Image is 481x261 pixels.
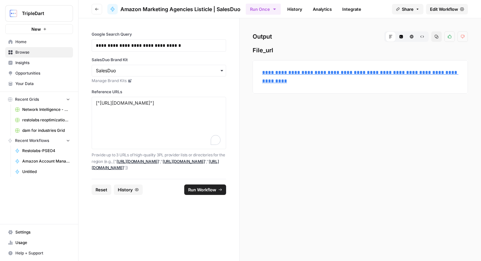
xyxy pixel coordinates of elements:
a: Untitled [12,166,73,177]
a: Amazon Account Management Agencies Listicle | SalesDuo [12,156,73,166]
a: History [283,4,306,14]
span: TripleDart [22,10,62,17]
a: Analytics [309,4,336,14]
span: Recent Workflows [15,138,49,144]
a: Manage Brand Kits [92,78,226,84]
span: Restolabs-PSEO4 [22,148,70,154]
a: Integrate [338,4,365,14]
span: Amazon Marketing Agencies Listicle | SalesDuo [120,5,240,13]
a: [URL][DOMAIN_NAME] [163,159,205,164]
label: Reference URLs [92,89,226,95]
span: Your Data [15,81,70,87]
button: Recent Grids [5,95,73,104]
span: Opportunities [15,70,70,76]
a: Home [5,37,73,47]
span: restolabs reoptimizations aug [22,117,70,123]
span: New [31,26,41,32]
a: Restolabs-PSEO4 [12,146,73,156]
span: dam for industries Grid [22,128,70,133]
a: Edit Workflow [426,4,468,14]
span: Reset [96,186,107,193]
textarea: To enrich screen reader interactions, please activate Accessibility in Grammarly extension settings [96,100,222,146]
label: SalesDuo Brand Kit [92,57,226,63]
button: History [114,184,143,195]
span: Untitled [22,169,70,175]
span: Recent Grids [15,96,39,102]
span: History [118,186,133,193]
label: Google Search Query [92,31,226,37]
button: Help + Support [5,248,73,258]
button: Share [392,4,423,14]
span: Amazon Account Management Agencies Listicle | SalesDuo [22,158,70,164]
span: Run Workflow [188,186,216,193]
a: [URL][DOMAIN_NAME] [92,159,219,170]
button: Workspace: TripleDart [5,5,73,22]
button: New [5,24,73,34]
a: [URL][DOMAIN_NAME] [116,159,159,164]
input: SalesDuo [96,67,222,74]
a: Your Data [5,78,73,89]
a: dam for industries Grid [12,125,73,136]
span: Browse [15,49,70,55]
a: Browse [5,47,73,58]
a: Settings [5,227,73,237]
button: Recent Workflows [5,136,73,146]
span: Usage [15,240,70,246]
a: Amazon Marketing Agencies Listicle | SalesDuo [107,4,240,14]
a: Network Intelligence - pseo- 1 Grid [12,104,73,115]
span: Help + Support [15,250,70,256]
a: Usage [5,237,73,248]
a: Opportunities [5,68,73,78]
span: Insights [15,60,70,66]
p: Provide up to 3 URLs of high-quality 3PL provider lists or directories for the region (e.g., [" "... [92,152,226,171]
button: Run Workflow [184,184,226,195]
button: Run Once [246,4,281,15]
span: Share [402,6,414,12]
button: Reset [92,184,111,195]
span: Edit Workflow [430,6,458,12]
img: TripleDart Logo [8,8,19,19]
a: restolabs reoptimizations aug [12,115,73,125]
h2: Output [253,31,468,42]
span: Network Intelligence - pseo- 1 Grid [22,107,70,113]
span: File_url [253,46,468,55]
a: Insights [5,58,73,68]
span: Home [15,39,70,45]
span: Settings [15,229,70,235]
